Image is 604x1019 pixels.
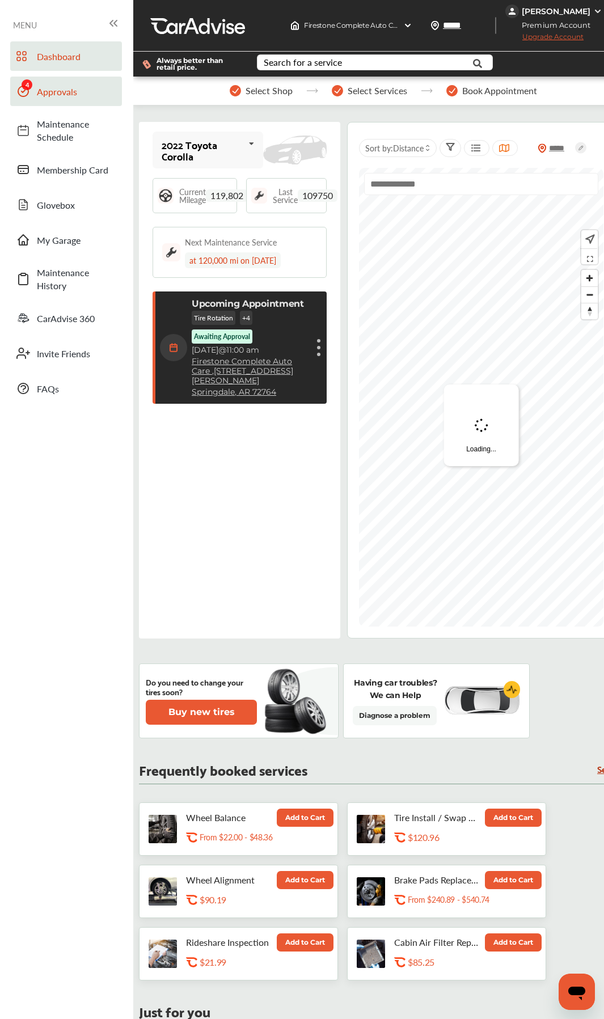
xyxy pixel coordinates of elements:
div: $85.25 [408,957,513,967]
p: From $22.00 - $48.36 [200,832,273,843]
span: Maintenance History [37,266,116,292]
span: Last Service [273,188,298,204]
span: CarAdvise 360 [37,312,116,325]
img: location_vector.a44bc228.svg [430,21,440,30]
a: Maintenance Schedule [10,112,122,149]
span: Select Services [348,86,407,96]
img: stepper-checkmark.b5569197.svg [332,85,343,96]
div: 2022 Toyota Corolla [162,139,244,162]
div: $21.99 [200,957,305,967]
iframe: Button to launch messaging window [559,974,595,1010]
img: cardiogram-logo.18e20815.svg [504,681,521,698]
span: Firestone Complete Auto Care , [STREET_ADDRESS][PERSON_NAME] Springdale , AR 72764 [304,21,597,29]
span: Dashboard [37,50,116,63]
img: brake-pads-replacement-thumb.jpg [357,877,385,906]
img: stepper-checkmark.b5569197.svg [446,85,458,96]
img: WGsFRI8htEPBVLJbROoPRyZpYNWhNONpIPPETTm6eUC0GeLEiAAAAAElFTkSuQmCC [593,7,602,16]
p: Tire Rotation [192,311,235,325]
span: 11:00 am [226,345,259,355]
button: Add to Cart [485,809,542,827]
div: [PERSON_NAME] [522,6,590,16]
button: Add to Cart [277,933,333,952]
p: From $240.89 - $540.74 [408,894,489,905]
span: Select Shop [246,86,293,96]
span: Book Appointment [462,86,537,96]
img: header-down-arrow.9dd2ce7d.svg [403,21,412,30]
span: Glovebox [37,198,116,212]
p: + 4 [240,311,252,325]
span: 119,802 [206,189,248,202]
button: Buy new tires [146,700,257,725]
span: Premium Account [506,19,599,31]
a: Buy new tires [146,700,259,725]
img: steering_logo [158,188,174,204]
div: Next Maintenance Service [185,236,277,248]
a: Invite Friends [10,339,122,368]
a: Diagnose a problem [353,706,437,725]
span: Invite Friends [37,347,116,360]
p: Brake Pads Replacement [394,874,479,885]
span: [DATE] [192,345,218,355]
a: Firestone Complete Auto Care ,[STREET_ADDRESS][PERSON_NAME] [192,357,305,386]
span: FAQs [37,382,116,395]
a: My Garage [10,225,122,255]
img: tire-wheel-balance-thumb.jpg [149,815,177,843]
a: FAQs [10,374,122,403]
span: Always better than retail price. [157,57,239,71]
p: Wheel Alignment [186,874,271,885]
img: rideshare-visual-inspection-thumb.jpg [149,940,177,968]
img: maintenance_logo [251,188,267,204]
span: Distance [393,142,424,154]
p: Just for you [139,1005,210,1016]
img: new-tire.a0c7fe23.svg [264,664,332,738]
p: Cabin Air Filter Replacement [394,937,479,948]
img: tire-install-swap-tires-thumb.jpg [357,815,385,843]
div: Loading... [444,384,519,466]
div: Search for a service [264,58,342,67]
p: Upcoming Appointment [192,298,304,309]
a: CarAdvise 360 [10,303,122,333]
button: Zoom in [581,270,598,286]
a: Maintenance History [10,260,122,298]
div: at 120,000 mi on [DATE] [185,252,281,268]
p: Rideshare Inspection [186,937,271,948]
img: stepper-arrow.e24c07c6.svg [421,88,433,93]
span: Zoom out [581,287,598,303]
a: Glovebox [10,190,122,219]
a: Approvals [10,77,122,106]
button: Add to Cart [277,871,333,889]
span: Current Mileage [179,188,206,204]
button: Add to Cart [485,871,542,889]
span: Approvals [37,85,116,98]
img: jVpblrzwTbfkPYzPPzSLxeg0AAAAASUVORK5CYII= [505,5,519,18]
a: Dashboard [10,41,122,71]
p: Do you need to change your tires soon? [146,677,257,696]
img: dollor_label_vector.a70140d1.svg [142,60,151,69]
img: header-home-logo.8d720a4f.svg [290,21,299,30]
div: $90.19 [200,894,305,905]
p: Tire Install / Swap Tires [394,812,479,823]
img: calendar-icon.35d1de04.svg [160,334,187,361]
img: placeholder_car.fcab19be.svg [263,136,327,164]
div: $120.96 [408,832,513,843]
img: header-divider.bc55588e.svg [495,17,496,34]
button: Add to Cart [485,933,542,952]
img: stepper-checkmark.b5569197.svg [230,85,241,96]
img: recenter.ce011a49.svg [583,233,595,246]
img: diagnose-vehicle.c84bcb0a.svg [443,686,520,716]
img: stepper-arrow.e24c07c6.svg [306,88,318,93]
span: Membership Card [37,163,116,176]
img: maintenance_logo [162,243,180,261]
button: Add to Cart [277,809,333,827]
img: cabin-air-filter-replacement-thumb.jpg [357,940,385,968]
span: Maintenance Schedule [37,117,116,143]
span: Sort by : [365,142,424,154]
button: Zoom out [581,286,598,303]
img: location_vector_orange.38f05af8.svg [538,143,547,153]
span: 109750 [298,189,337,202]
img: wheel-alignment-thumb.jpg [149,877,177,906]
p: Having car troubles? We can Help [353,676,438,701]
span: MENU [13,20,37,29]
p: Wheel Balance [186,812,271,823]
